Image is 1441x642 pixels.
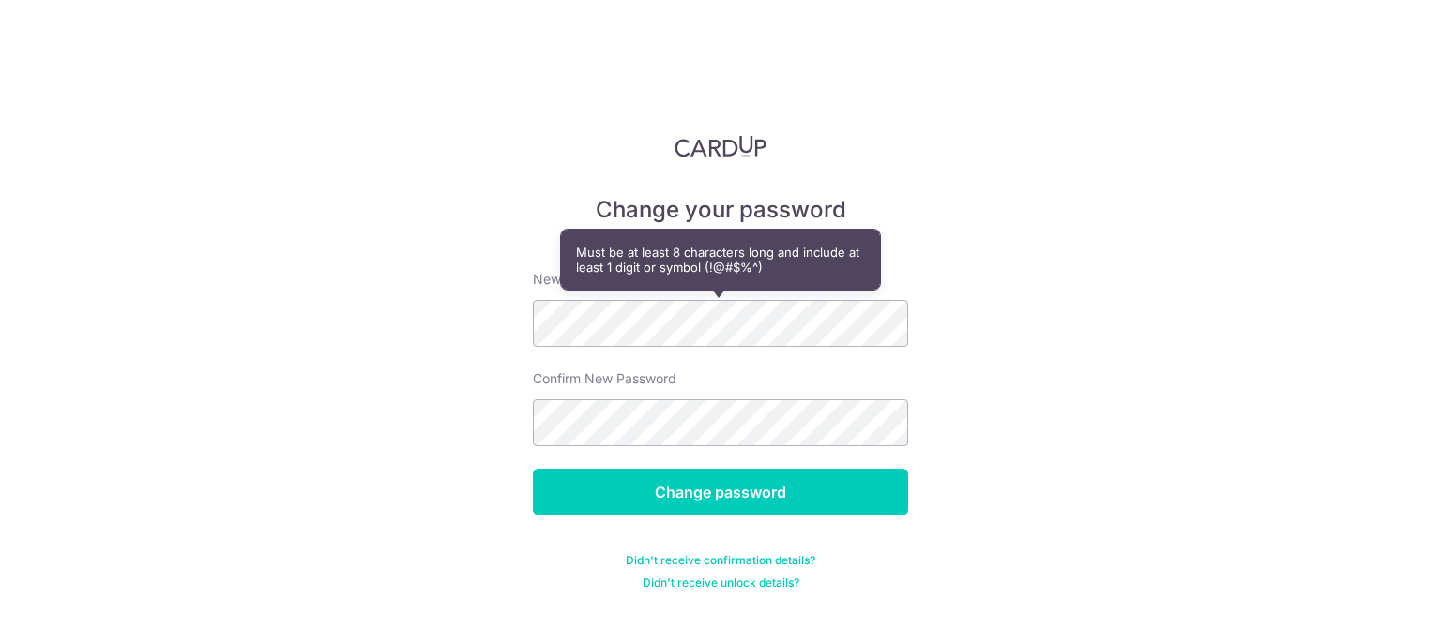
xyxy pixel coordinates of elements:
[533,195,908,225] h5: Change your password
[561,230,880,290] div: Must be at least 8 characters long and include at least 1 digit or symbol (!@#$%^)
[675,135,766,157] img: CardUp Logo
[626,553,815,568] a: Didn't receive confirmation details?
[533,270,625,289] label: New password
[643,575,799,590] a: Didn't receive unlock details?
[533,469,908,515] input: Change password
[533,369,676,388] label: Confirm New Password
